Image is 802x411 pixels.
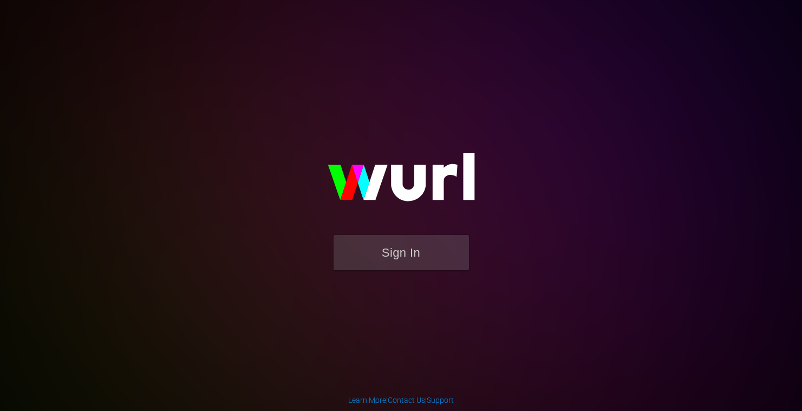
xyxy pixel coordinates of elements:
[388,396,425,405] a: Contact Us
[293,130,510,235] img: wurl-logo-on-black-223613ac3d8ba8fe6dc639794a292ebdb59501304c7dfd60c99c58986ef67473.svg
[348,395,454,406] div: | |
[334,235,469,270] button: Sign In
[427,396,454,405] a: Support
[348,396,386,405] a: Learn More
